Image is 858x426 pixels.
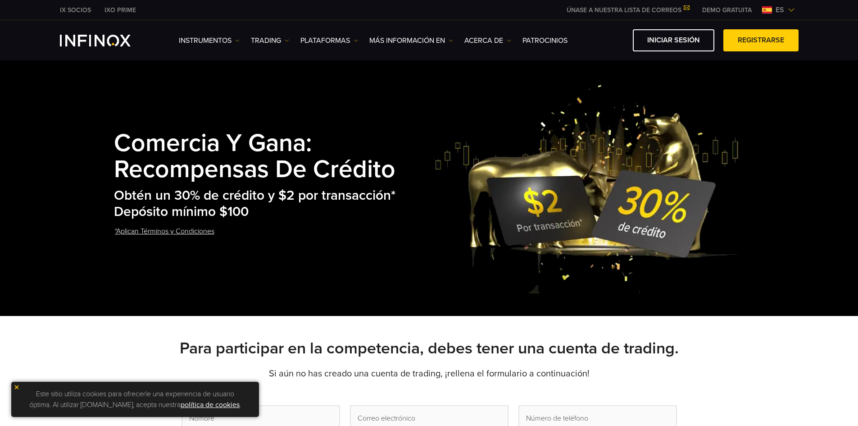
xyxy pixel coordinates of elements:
[358,413,415,424] span: Correo electrónico
[114,188,435,220] h2: Obtén un 30% de crédito y $2 por transacción* Depósito mínimo $100
[53,5,98,15] a: INFINOX
[723,29,799,51] a: Registrarse
[60,35,152,46] a: INFINOX Logo
[369,35,453,46] a: Más información en
[179,35,240,46] a: Instrumentos
[251,35,289,46] a: TRADING
[98,5,143,15] a: INFINOX
[300,35,358,46] a: PLATAFORMAS
[526,413,588,424] span: Número de teléfono
[16,386,254,412] p: Este sitio utiliza cookies para ofrecerle una experiencia de usuario óptima. Al utilizar [DOMAIN_...
[114,367,745,380] p: Si aún no has creado una cuenta de trading, ¡rellena el formulario a continuación!
[180,339,679,358] strong: Para participar en la competencia, debes tener una cuenta de trading.
[695,5,758,15] a: INFINOX MENU
[464,35,511,46] a: ACERCA DE
[522,35,567,46] a: Patrocinios
[181,400,240,409] a: política de cookies
[114,220,215,243] a: *Aplican Términos y Condiciones
[633,29,714,51] a: Iniciar sesión
[189,413,214,424] span: Nombre
[560,6,695,14] a: ÚNASE A NUESTRA LISTA DE CORREOS
[114,128,395,184] strong: Comercia y Gana: Recompensas de Crédito
[14,384,20,390] img: yellow close icon
[772,5,788,15] span: es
